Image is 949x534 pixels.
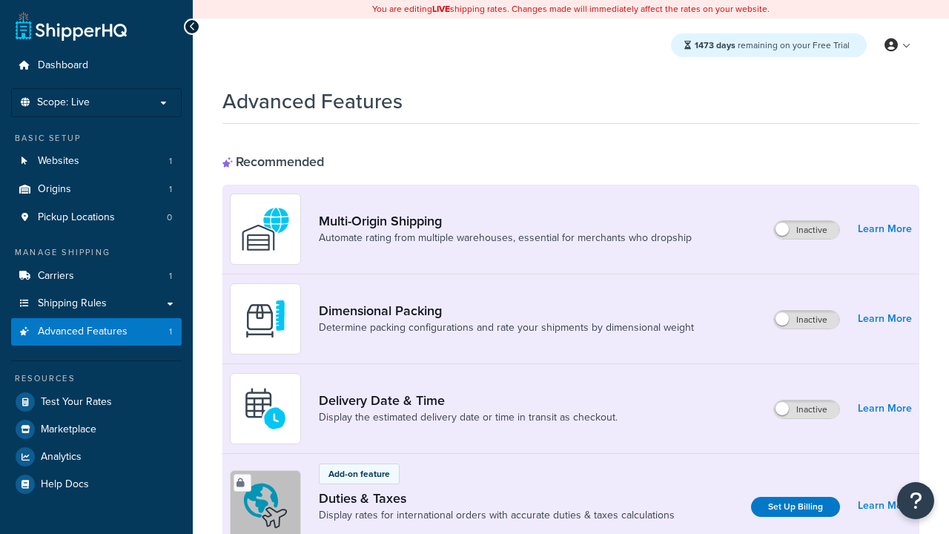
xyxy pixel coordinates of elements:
[239,383,291,435] img: gfkeb5ejjkALwAAAABJRU5ErkJggg==
[41,396,112,409] span: Test Your Rates
[169,326,172,338] span: 1
[11,148,182,175] a: Websites1
[432,2,450,16] b: LIVE
[11,148,182,175] li: Websites
[319,392,618,409] a: Delivery Date & Time
[319,213,692,229] a: Multi-Origin Shipping
[11,318,182,346] li: Advanced Features
[11,416,182,443] a: Marketplace
[11,263,182,290] a: Carriers1
[222,154,324,170] div: Recommended
[169,155,172,168] span: 1
[11,52,182,79] a: Dashboard
[319,508,675,523] a: Display rates for international orders with accurate duties & taxes calculations
[11,176,182,203] li: Origins
[11,246,182,259] div: Manage Shipping
[38,211,115,224] span: Pickup Locations
[239,203,291,255] img: WatD5o0RtDAAAAAElFTkSuQmCC
[167,211,172,224] span: 0
[38,59,88,72] span: Dashboard
[319,320,694,335] a: Determine packing configurations and rate your shipments by dimensional weight
[11,372,182,385] div: Resources
[11,444,182,470] a: Analytics
[751,497,840,517] a: Set Up Billing
[774,221,839,239] label: Inactive
[774,311,839,329] label: Inactive
[695,39,850,52] span: remaining on your Free Trial
[774,400,839,418] label: Inactive
[38,155,79,168] span: Websites
[11,471,182,498] a: Help Docs
[38,270,74,283] span: Carriers
[328,467,390,481] p: Add-on feature
[239,293,291,345] img: DTVBYsAAAAAASUVORK5CYII=
[695,39,735,52] strong: 1473 days
[11,263,182,290] li: Carriers
[38,326,128,338] span: Advanced Features
[858,398,912,419] a: Learn More
[169,183,172,196] span: 1
[11,318,182,346] a: Advanced Features1
[858,219,912,240] a: Learn More
[319,410,618,425] a: Display the estimated delivery date or time in transit as checkout.
[222,87,403,116] h1: Advanced Features
[858,495,912,516] a: Learn More
[319,231,692,245] a: Automate rating from multiple warehouses, essential for merchants who dropship
[37,96,90,109] span: Scope: Live
[897,482,934,519] button: Open Resource Center
[169,270,172,283] span: 1
[11,132,182,145] div: Basic Setup
[41,451,82,464] span: Analytics
[11,290,182,317] a: Shipping Rules
[319,303,694,319] a: Dimensional Packing
[41,423,96,436] span: Marketplace
[38,183,71,196] span: Origins
[11,176,182,203] a: Origins1
[858,309,912,329] a: Learn More
[38,297,107,310] span: Shipping Rules
[11,389,182,415] a: Test Your Rates
[41,478,89,491] span: Help Docs
[319,490,675,507] a: Duties & Taxes
[11,204,182,231] a: Pickup Locations0
[11,204,182,231] li: Pickup Locations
